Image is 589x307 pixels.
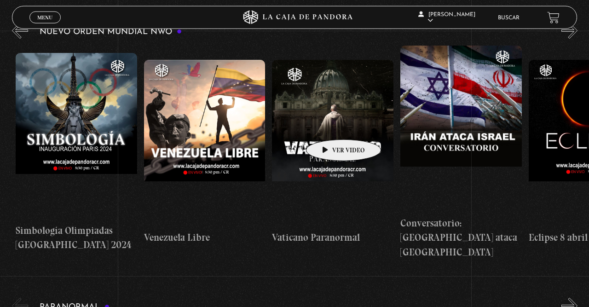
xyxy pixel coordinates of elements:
[40,28,182,36] h3: Nuevo Orden Mundial NWO
[418,12,475,23] span: [PERSON_NAME]
[561,23,577,39] button: Next
[272,46,393,260] a: Vaticano Paranormal
[16,223,137,252] h4: Simbología Olimpiadas [GEOGRAPHIC_DATA] 2024
[144,230,266,245] h4: Venezuela Libre
[35,23,56,29] span: Cerrar
[272,230,393,245] h4: Vaticano Paranormal
[144,46,266,260] a: Venezuela Libre
[547,12,560,24] a: View your shopping cart
[498,15,520,21] a: Buscar
[400,216,522,260] h4: Conversatorio: [GEOGRAPHIC_DATA] ataca [GEOGRAPHIC_DATA]
[12,23,28,39] button: Previous
[37,15,52,20] span: Menu
[400,46,522,260] a: Conversatorio: [GEOGRAPHIC_DATA] ataca [GEOGRAPHIC_DATA]
[16,46,137,260] a: Simbología Olimpiadas [GEOGRAPHIC_DATA] 2024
